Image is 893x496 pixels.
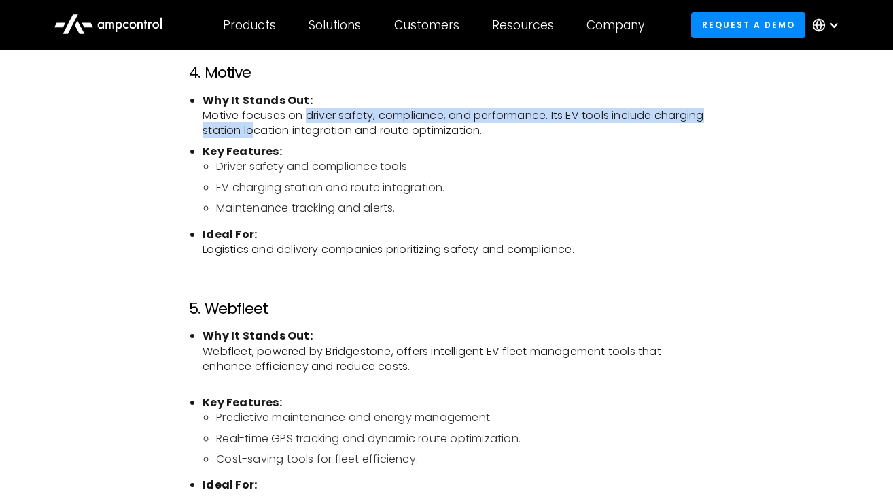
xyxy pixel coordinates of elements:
strong: Key Features: [203,144,282,159]
li: Maintenance tracking and alerts. [216,201,704,216]
li: Webfleet, powered by Bridgestone, offers intelligent EV fleet management tools that enhance effic... [203,329,704,390]
div: Products [223,18,276,33]
li: Real-time GPS tracking and dynamic route optimization. [216,431,704,446]
div: Resources [492,18,554,33]
strong: Why It Stands Out: [203,328,313,344]
div: Solutions [309,18,361,33]
li: Motive focuses on driver safety, compliance, and performance. Its EV tools include charging stati... [203,93,704,139]
li: Cost-saving tools for fleet efficiency. [216,452,704,467]
div: Company [586,18,644,33]
li: Logistics and delivery companies prioritizing safety and compliance. [203,227,704,273]
strong: Ideal For: [203,477,257,493]
h3: 4. Motive [189,64,704,82]
div: Customers [394,18,459,33]
strong: Key Features: [203,395,282,410]
li: Predictive maintenance and energy management. [216,410,704,425]
li: Driver safety and compliance tools. [216,159,704,174]
h3: 5. Webfleet [189,300,704,318]
strong: Ideal For: [203,227,257,242]
strong: Why It Stands Out: [203,93,313,108]
a: Request a demo [691,12,805,37]
li: EV charging station and route integration. [216,180,704,195]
